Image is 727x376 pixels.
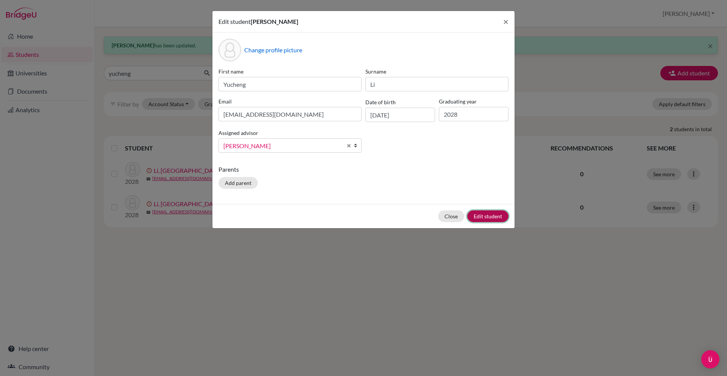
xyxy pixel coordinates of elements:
[218,18,251,25] span: Edit student
[251,18,298,25] span: [PERSON_NAME]
[439,97,509,105] label: Graduating year
[218,165,509,174] p: Parents
[218,177,258,189] button: Add parent
[365,108,435,122] input: dd/mm/yyyy
[701,350,719,368] div: Open Intercom Messenger
[503,16,509,27] span: ×
[218,97,362,105] label: Email
[218,129,258,137] label: Assigned advisor
[365,67,509,75] label: Surname
[223,141,342,151] span: [PERSON_NAME]
[497,11,515,32] button: Close
[218,67,362,75] label: First name
[438,210,464,222] button: Close
[218,39,241,61] div: Profile picture
[467,210,509,222] button: Edit student
[365,98,396,106] label: Date of birth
